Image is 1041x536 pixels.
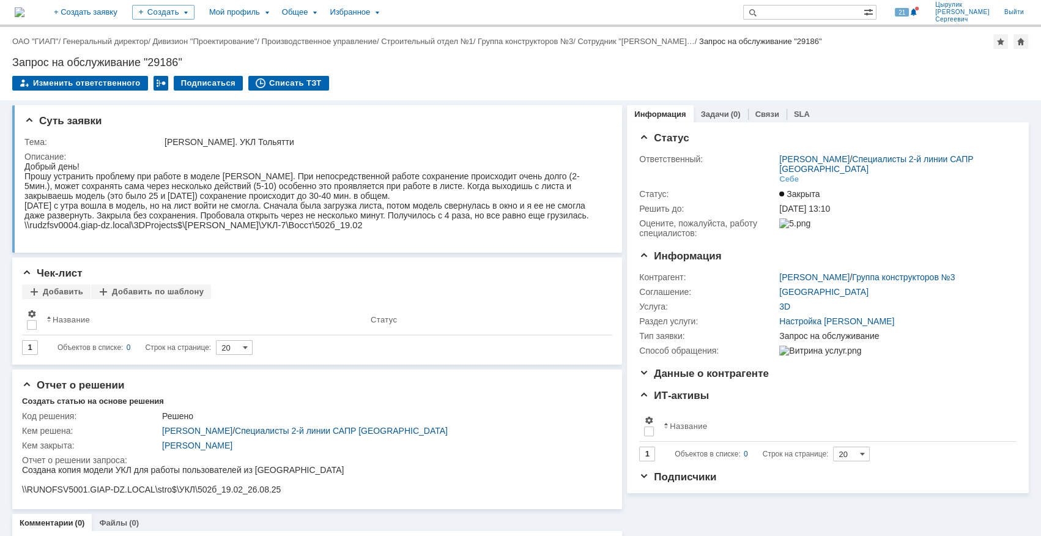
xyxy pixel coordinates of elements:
div: Способ обращения: [639,346,777,355]
div: Тип заявки: [639,331,777,341]
div: Описание: [24,152,607,162]
i: Строк на странице: [675,447,828,461]
div: / [63,37,153,46]
div: Работа с массовостью [154,76,168,91]
div: Раздел услуги: [639,316,777,326]
div: / [152,37,261,46]
a: ОАО "ГИАП" [12,37,58,46]
div: / [262,37,382,46]
a: Задачи [701,110,729,119]
a: Связи [755,110,779,119]
span: Объектов в списке: [57,343,123,352]
span: Статус [639,132,689,144]
div: Решить до: [639,204,777,214]
div: (0) [75,518,85,527]
div: Статус [371,315,397,324]
span: [DATE] 13:10 [779,204,830,214]
img: Витрина услуг.png [779,346,861,355]
div: Oцените, пожалуйста, работу специалистов: [639,218,777,238]
th: Название [42,304,366,335]
div: Запрос на обслуживание "29186" [12,56,1029,69]
a: Дивизион "Проектирование" [152,37,257,46]
div: Кем закрыта: [22,441,160,450]
a: Сотрудник "[PERSON_NAME]… [577,37,694,46]
div: Контрагент: [639,272,777,282]
span: Суть заявки [24,115,102,127]
div: Запрос на обслуживание [779,331,1010,341]
a: [PERSON_NAME] [162,441,232,450]
a: SLA [794,110,810,119]
a: [PERSON_NAME] [779,272,850,282]
a: Информация [634,110,686,119]
div: / [478,37,577,46]
div: (0) [731,110,741,119]
div: (0) [129,518,139,527]
span: 21 [895,8,909,17]
div: / [381,37,478,46]
div: / [162,426,604,436]
div: / [779,272,955,282]
div: Услуга: [639,302,777,311]
a: Настройка [PERSON_NAME] [779,316,894,326]
a: [PERSON_NAME] [779,154,850,164]
th: Статус [366,304,602,335]
span: Закрыта [779,189,820,199]
a: [PERSON_NAME] [162,426,232,436]
a: Комментарии [20,518,73,527]
div: [PERSON_NAME]. УКЛ Тольятти [165,137,604,147]
a: Строительный отдел №1 [381,37,473,46]
div: / [577,37,699,46]
span: Цырулик [935,1,990,9]
div: Создать [132,5,194,20]
div: Запрос на обслуживание "29186" [699,37,822,46]
div: / [12,37,63,46]
div: Название [670,422,707,431]
a: Производственное управление [262,37,377,46]
span: Отчет о решении [22,379,124,391]
div: Решено [162,411,604,421]
span: [PERSON_NAME] [935,9,990,16]
a: 3D [779,302,790,311]
a: Группа конструкторов №3 [478,37,573,46]
div: Соглашение: [639,287,777,297]
span: Сергеевич [935,16,990,23]
div: Статус: [639,189,777,199]
span: ИТ-активы [639,390,709,401]
a: Специалисты 2-й линии САПР [GEOGRAPHIC_DATA] [235,426,448,436]
span: Настройки [27,309,37,319]
img: logo [15,7,24,17]
div: Себе [779,174,799,184]
span: Чек-лист [22,267,83,279]
a: Генеральный директор [63,37,148,46]
a: Перейти на домашнюю страницу [15,7,24,17]
div: Код решения: [22,411,160,421]
span: Расширенный поиск [864,6,876,17]
span: Объектов в списке: [675,450,740,458]
div: Тема: [24,137,162,147]
div: 0 [127,340,131,355]
a: Специалисты 2-й линии САПР [GEOGRAPHIC_DATA] [779,154,973,174]
a: Группа конструкторов №3 [852,272,955,282]
span: Данные о контрагенте [639,368,769,379]
th: Название [659,411,1007,442]
span: Информация [639,250,721,262]
img: 5.png [779,218,810,228]
span: Подписчики [639,471,716,483]
a: Файлы [99,518,127,527]
div: Добавить в избранное [993,34,1008,49]
div: 0 [744,447,748,461]
div: Название [53,315,90,324]
div: / [779,154,1010,174]
div: Создать статью на основе решения [22,396,164,406]
div: Кем решена: [22,426,160,436]
i: Строк на странице: [57,340,211,355]
div: Отчет о решении запроса: [22,455,607,465]
div: Ответственный: [639,154,777,164]
div: Сделать домашней страницей [1013,34,1028,49]
a: [GEOGRAPHIC_DATA] [779,287,869,297]
span: Настройки [644,415,654,425]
